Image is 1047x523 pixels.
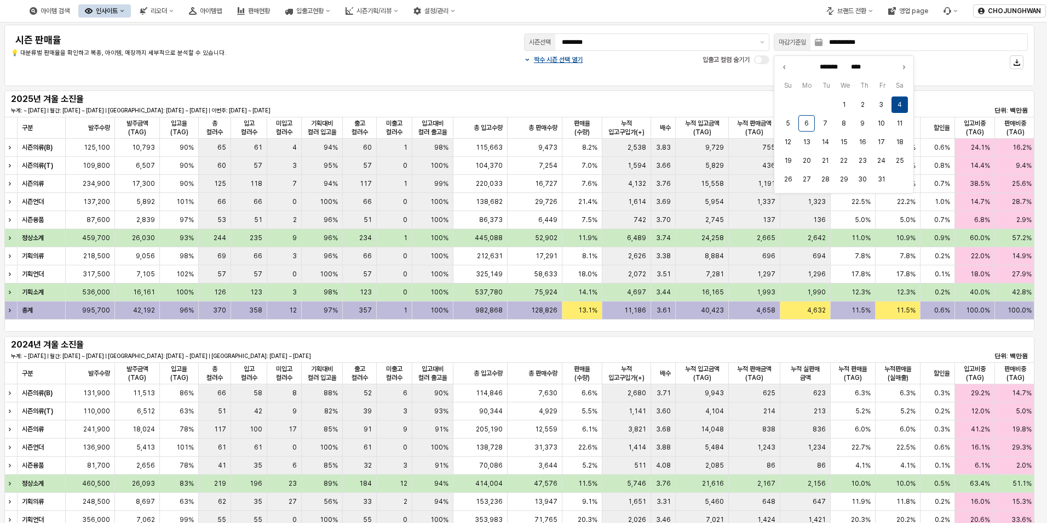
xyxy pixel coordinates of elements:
[78,4,131,18] button: 인사이트
[434,179,448,188] span: 99%
[250,179,262,188] span: 118
[899,7,928,15] div: 영업 page
[701,234,724,242] span: 24,258
[582,161,597,170] span: 7.0%
[22,144,53,151] strong: 시즌의류(B)
[757,197,775,206] span: 1,337
[83,179,110,188] span: 234,900
[660,123,671,132] span: 배수
[660,369,671,378] span: 배수
[133,4,180,18] button: 리오더
[22,123,33,132] span: 구분
[798,115,815,132] button: 2025-10-06
[900,252,916,260] span: 7.8%
[83,270,110,278] span: 317,500
[534,55,583,64] p: 짝수 시즌 선택 열기
[22,162,53,169] strong: 시즌의류(T)
[4,175,19,192] div: Expand row
[381,119,407,137] span: 미출고 컬러수
[808,234,826,242] span: 2,642
[235,119,263,137] span: 입고 컬러수
[203,365,226,382] span: 총 컬러수
[817,152,833,169] button: 2025-10-21
[4,302,19,319] div: Expand row
[935,252,950,260] span: 0.2%
[83,252,110,260] span: 218,500
[475,161,503,170] span: 104,370
[84,143,110,152] span: 125,100
[254,270,262,278] span: 57
[852,234,871,242] span: 11.0%
[762,161,775,170] span: 436
[476,197,503,206] span: 138,682
[855,215,871,224] span: 5.0%
[292,234,297,242] span: 9
[880,365,916,382] span: 누적판매율(실매출)
[970,234,990,242] span: 60.0%
[324,143,338,152] span: 94%
[656,197,671,206] span: 3.69
[4,247,19,265] div: Expand row
[680,119,724,137] span: 누적 입고금액(TAG)
[837,7,866,15] div: 브랜드 전환
[535,197,557,206] span: 29,726
[705,215,724,224] span: 2,745
[780,171,796,187] button: 2025-10-26
[182,4,228,18] button: 아이템맵
[176,270,194,278] span: 102%
[363,252,372,260] span: 66
[891,115,908,132] button: 2025-10-11
[136,252,155,260] span: 9,056
[119,119,155,137] span: 발주금액(TAG)
[292,161,297,170] span: 3
[4,475,19,492] div: Expand row
[959,365,990,382] span: 입고비중(TAG)
[214,179,226,188] span: 125
[296,7,324,15] div: 입출고현황
[882,4,935,18] button: 영업 page
[854,171,871,187] button: 2025-10-30
[136,197,155,206] span: 5,892
[363,143,372,152] span: 60
[797,80,816,91] span: Mo
[762,252,775,260] span: 696
[607,119,646,137] span: 누적 입고구입가(+)
[529,37,551,48] div: 시즌선택
[430,234,448,242] span: 100%
[627,234,646,242] span: 6,489
[779,61,790,72] button: Previous month
[339,4,405,18] button: 시즌기획/리뷰
[854,134,871,150] button: 2025-10-16
[293,215,297,224] span: 2
[703,56,750,64] span: 입출고 컬럼 숨기기
[4,265,19,283] div: Expand row
[320,270,338,278] span: 100%
[733,365,775,382] span: 누적 판매금액(TAG)
[180,252,194,260] span: 98%
[23,4,76,18] button: 아이템 검색
[4,229,19,247] div: Expand row
[705,197,724,206] span: 5,954
[136,270,155,278] span: 7,105
[4,420,19,438] div: Expand row
[1012,197,1032,206] span: 28.7%
[180,161,194,170] span: 90%
[628,179,646,188] span: 4,132
[403,215,407,224] span: 0
[320,197,338,206] span: 100%
[855,80,874,91] span: Th
[808,197,826,206] span: 1,323
[656,179,671,188] span: 3.76
[324,234,338,242] span: 96%
[136,161,155,170] span: 6,507
[4,193,19,211] div: Expand row
[324,215,338,224] span: 96%
[628,252,646,260] span: 2,626
[628,161,646,170] span: 1,594
[231,4,277,18] div: 판매현황
[164,119,194,137] span: 입고율(TAG)
[897,197,916,206] span: 22.2%
[203,119,226,137] span: 총 컬러수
